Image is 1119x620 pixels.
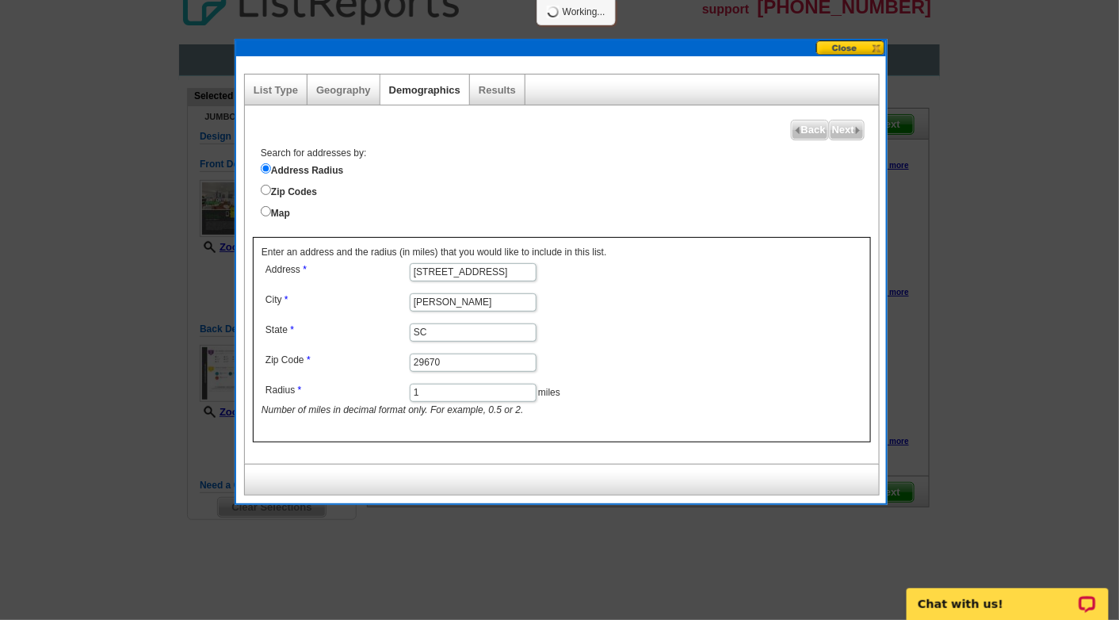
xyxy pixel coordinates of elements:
[261,185,271,195] input: Zip Codes
[261,206,271,216] input: Map
[261,203,879,220] label: Map
[265,323,408,337] label: State
[389,84,460,96] a: Demographics
[253,237,871,442] div: Enter an address and the radius (in miles) that you would like to include in this list.
[265,293,408,307] label: City
[265,263,408,277] label: Address
[261,160,879,178] label: Address Radius
[830,121,864,140] span: Next
[854,127,861,134] img: button-next-arrow-gray.png
[791,120,829,140] a: Back
[794,127,801,134] img: button-prev-arrow-gray.png
[261,163,271,174] input: Address Radius
[316,84,371,96] a: Geography
[253,147,879,221] div: Search for addresses by:
[792,121,828,140] span: Back
[896,570,1119,620] iframe: LiveChat chat widget
[262,380,683,417] dd: miles
[254,84,298,96] a: List Type
[261,182,879,199] label: Zip Codes
[265,384,408,397] label: Radius
[479,84,516,96] a: Results
[547,6,559,18] img: loading...
[829,120,865,140] a: Next
[265,354,408,367] label: Zip Code
[262,404,524,415] i: Number of miles in decimal format only. For example, 0.5 or 2.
